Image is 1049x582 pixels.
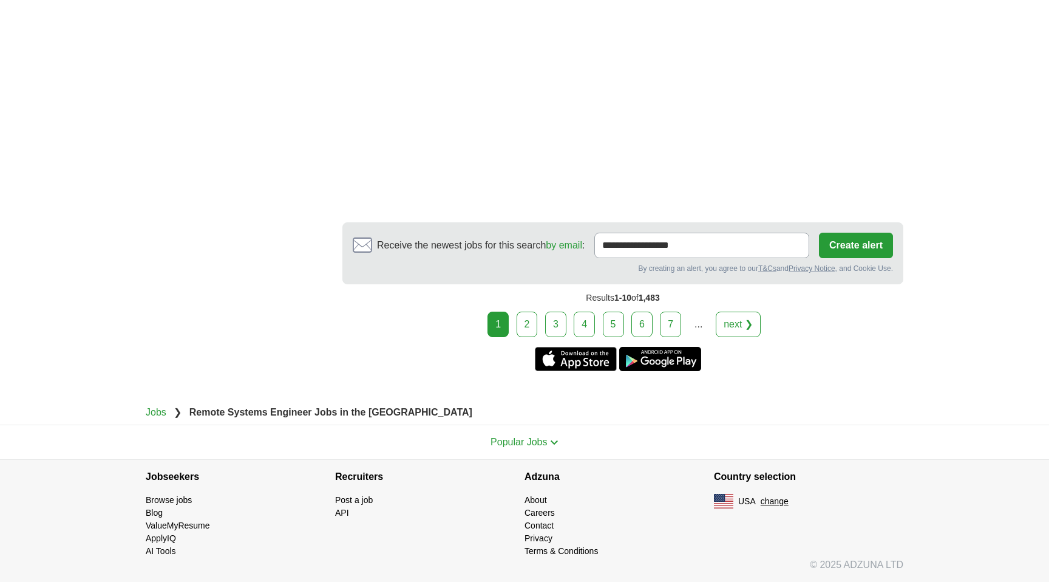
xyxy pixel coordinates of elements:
[146,521,210,530] a: ValueMyResume
[174,407,182,417] span: ❯
[524,508,555,518] a: Careers
[761,495,789,508] button: change
[819,233,893,258] button: Create alert
[146,407,166,417] a: Jobs
[136,558,913,582] div: © 2025 ADZUNA LTD
[550,440,558,445] img: toggle icon
[687,312,711,337] div: ...
[335,495,373,505] a: Post a job
[631,312,653,337] a: 6
[342,284,903,312] div: Results of
[487,312,509,337] div: 1
[714,494,733,508] img: US flag
[524,546,598,556] a: Terms & Conditions
[574,312,595,337] a: 4
[714,460,903,494] h4: Country selection
[789,264,835,273] a: Privacy Notice
[535,347,617,371] a: Get the iPhone app
[546,240,582,250] a: by email
[146,495,192,505] a: Browse jobs
[524,521,554,530] a: Contact
[545,312,566,337] a: 3
[614,293,631,303] span: 1-10
[189,407,472,417] strong: Remote Systems Engineer Jobs in the [GEOGRAPHIC_DATA]
[619,347,701,371] a: Get the Android app
[517,312,538,337] a: 2
[146,546,176,556] a: AI Tools
[146,508,163,518] a: Blog
[377,238,585,253] span: Receive the newest jobs for this search :
[603,312,624,337] a: 5
[639,293,660,303] span: 1,483
[335,508,349,518] a: API
[146,533,176,543] a: ApplyIQ
[738,495,756,508] span: USA
[758,264,776,273] a: T&Cs
[524,495,547,505] a: About
[660,312,681,337] a: 7
[353,263,893,274] div: By creating an alert, you agree to our and , and Cookie Use.
[716,312,761,337] a: next ❯
[491,437,547,447] span: Popular Jobs
[524,533,552,543] a: Privacy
